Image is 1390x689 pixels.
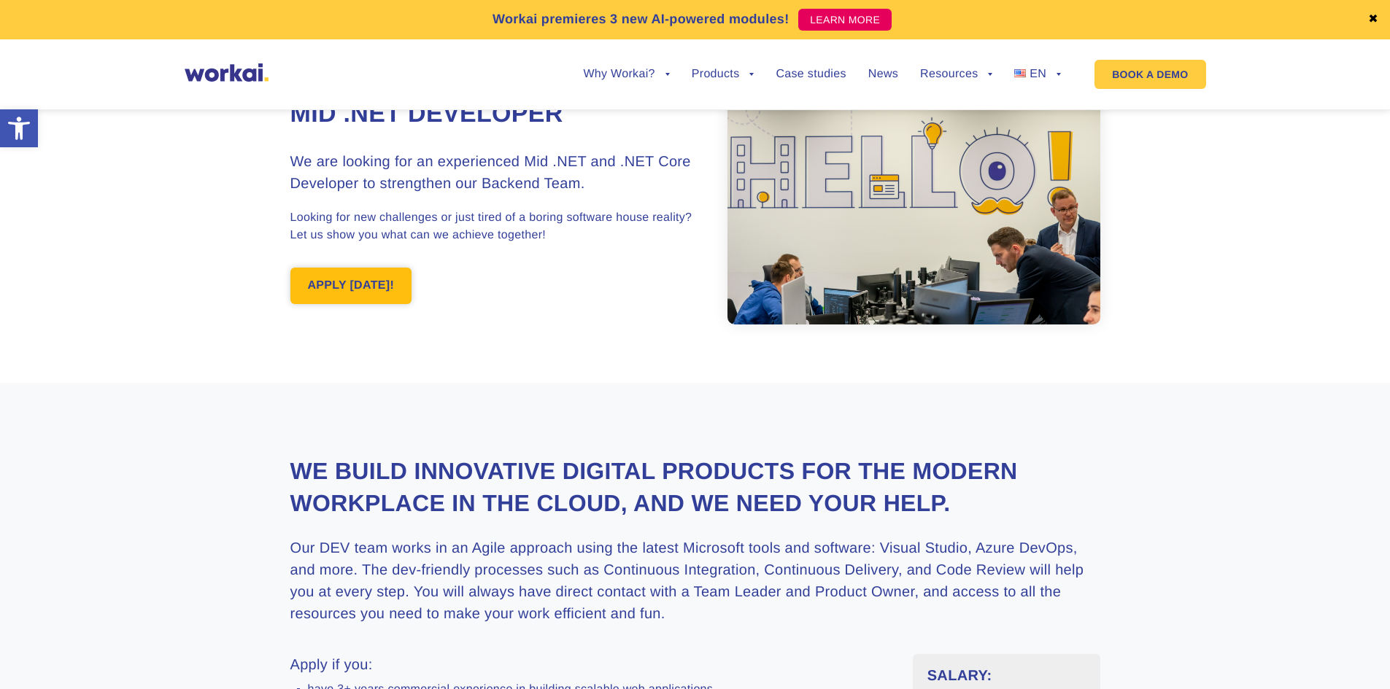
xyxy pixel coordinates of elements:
a: Resources [920,69,992,80]
p: Workai premieres 3 new AI-powered modules! [493,9,789,29]
a: Case studies [776,69,846,80]
input: I hereby consent to the processing of the personal data I have provided during the recruitment pr... [4,203,13,213]
span: EN [1030,68,1046,80]
span: I hereby consent to the processing of my personal data of a special category contained in my appl... [4,278,679,332]
h3: SALARY: [927,665,1086,687]
a: Why Workai? [583,69,669,80]
h3: We are looking for an experienced Mid .NET and .NET Core Developer to strengthen our Backend Team. [290,151,695,195]
span: Mobile phone number [343,60,460,74]
h3: Our DEV team works in an Agile approach using the latest Microsoft tools and software: Visual Stu... [290,537,1100,625]
h3: Apply if you: [290,654,891,676]
a: ✖ [1368,14,1378,26]
a: Privacy Policy [214,391,282,405]
a: LEARN MORE [798,9,892,31]
p: Looking for new challenges or just tired of a boring software house reality? Let us show you what... [290,209,695,244]
a: APPLY [DATE]! [290,268,412,304]
h1: Mid .NET Developer [290,98,695,131]
h2: We build innovative digital products for the modern workplace in the Cloud, and we need your help. [290,456,1100,518]
a: Products [692,69,754,80]
span: I hereby consent to the processing of the personal data I have provided during the recruitment pr... [4,202,660,243]
a: News [868,69,898,80]
input: I hereby consent to the processing of my personal data of a special category contained in my appl... [4,279,13,289]
a: BOOK A DEMO [1094,60,1205,89]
